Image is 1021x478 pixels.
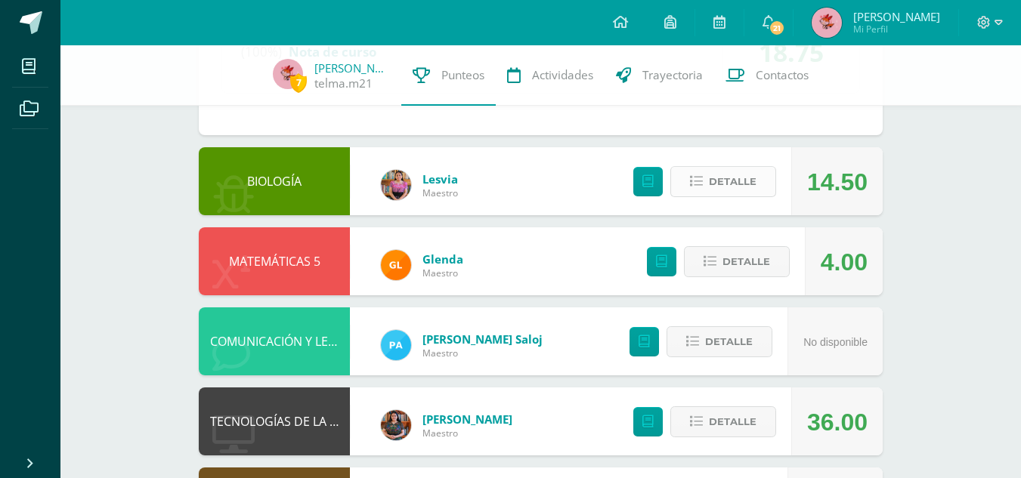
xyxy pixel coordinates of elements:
span: 7 [290,73,307,92]
a: Actividades [496,45,605,106]
span: Mi Perfil [853,23,940,35]
img: 4d02e55cc8043f0aab29493a7075c5f8.png [381,330,411,360]
span: Actividades [532,67,593,83]
a: [PERSON_NAME] [422,412,512,427]
span: 21 [769,20,785,36]
a: Trayectoria [605,45,714,106]
span: Maestro [422,267,463,279]
div: 36.00 [807,388,868,456]
a: telma.m21 [314,76,373,91]
a: Punteos [401,45,496,106]
span: Detalle [705,328,753,356]
div: 14.50 [807,148,868,216]
span: No disponible [803,336,868,348]
a: [PERSON_NAME] Saloj [422,332,543,347]
button: Detalle [670,166,776,197]
img: c0eb676bdbe1978448993a07a0686fd3.png [812,8,842,38]
div: COMUNICACIÓN Y LENGUAJE L3 (INGLÉS) [199,307,350,375]
span: Detalle [722,248,770,276]
a: Lesvia [422,171,458,187]
button: Detalle [670,406,776,437]
span: Maestro [422,427,512,439]
span: Maestro [422,347,543,359]
span: [PERSON_NAME] [853,9,940,24]
img: e8319d1de0642b858999b202df7e829e.png [381,170,411,200]
div: MATEMÁTICAS 5 [199,227,350,295]
img: 60a759e8b02ec95d430434cf0c0a55c7.png [381,410,411,440]
button: Detalle [684,246,790,277]
span: Punteos [441,67,484,83]
a: Glenda [422,251,463,267]
div: 4.00 [821,228,868,296]
span: Contactos [756,67,809,83]
a: Contactos [714,45,820,106]
span: Detalle [709,168,756,196]
button: Detalle [667,326,772,357]
a: [PERSON_NAME] [314,60,390,76]
img: 7115e4ef1502d82e30f2a52f7cb22b3f.png [381,250,411,280]
img: c0eb676bdbe1978448993a07a0686fd3.png [273,59,303,89]
span: Maestro [422,187,458,199]
span: Trayectoria [642,67,703,83]
div: BIOLOGÍA [199,147,350,215]
div: TECNOLOGÍAS DE LA INFORMACIÓN Y LA COMUNICACIÓN 5 [199,387,350,455]
span: Detalle [709,408,756,436]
